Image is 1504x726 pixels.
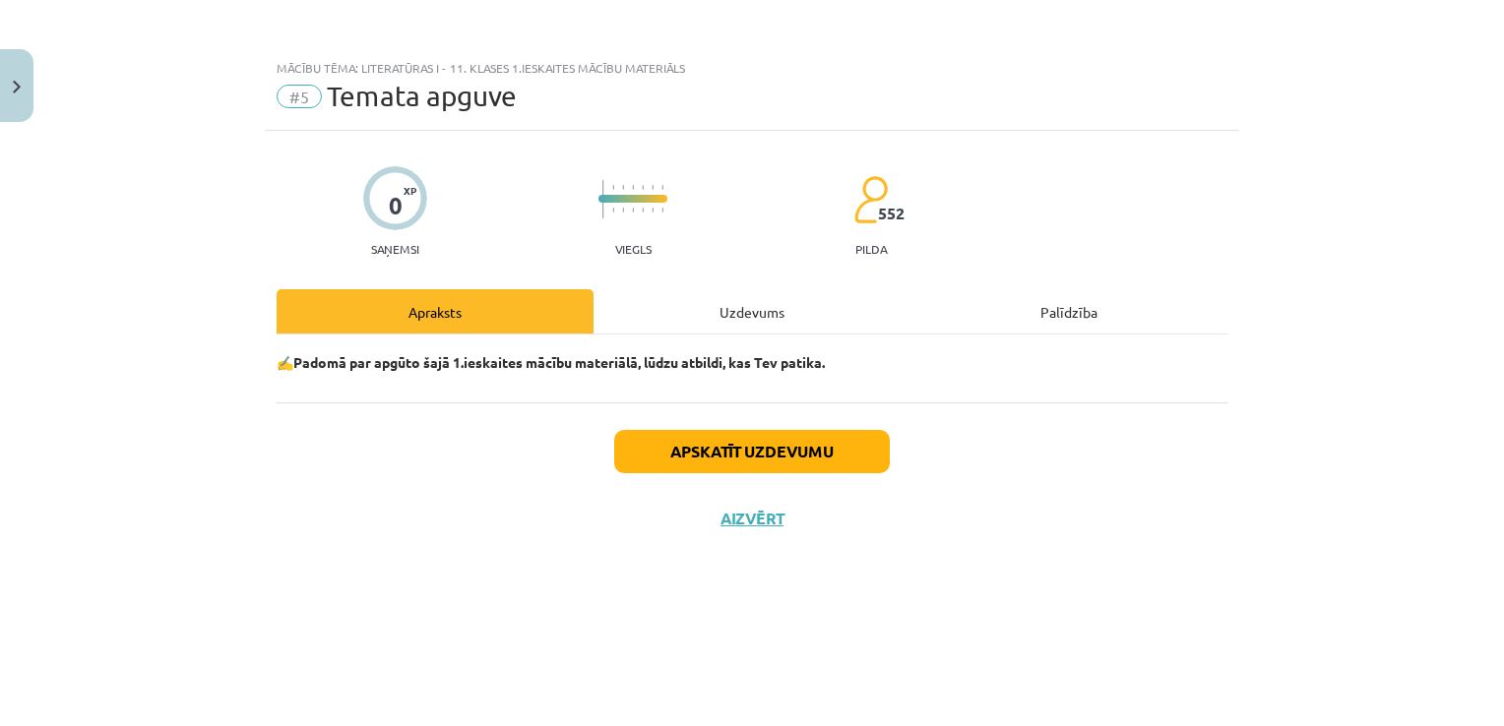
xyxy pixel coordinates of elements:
[363,242,427,256] p: Saņemsi
[615,242,652,256] p: Viegls
[602,180,604,218] img: icon-long-line-d9ea69661e0d244f92f715978eff75569469978d946b2353a9bb055b3ed8787d.svg
[13,81,21,93] img: icon-close-lesson-0947bae3869378f0d4975bcd49f059093ad1ed9edebbc8119c70593378902aed.svg
[389,192,403,219] div: 0
[622,185,624,190] img: icon-short-line-57e1e144782c952c97e751825c79c345078a6d821885a25fce030b3d8c18986b.svg
[594,289,910,333] div: Uzdevums
[612,185,614,190] img: icon-short-line-57e1e144782c952c97e751825c79c345078a6d821885a25fce030b3d8c18986b.svg
[277,85,322,108] span: #5
[855,242,887,256] p: pilda
[632,208,634,212] img: icon-short-line-57e1e144782c952c97e751825c79c345078a6d821885a25fce030b3d8c18986b.svg
[622,208,624,212] img: icon-short-line-57e1e144782c952c97e751825c79c345078a6d821885a25fce030b3d8c18986b.svg
[612,208,614,212] img: icon-short-line-57e1e144782c952c97e751825c79c345078a6d821885a25fce030b3d8c18986b.svg
[661,208,663,212] img: icon-short-line-57e1e144782c952c97e751825c79c345078a6d821885a25fce030b3d8c18986b.svg
[853,175,888,224] img: students-c634bb4e5e11cddfef0936a35e636f08e4e9abd3cc4e673bd6f9a4125e45ecb1.svg
[327,80,517,112] span: Temata apguve
[715,509,789,528] button: Aizvērt
[642,185,644,190] img: icon-short-line-57e1e144782c952c97e751825c79c345078a6d821885a25fce030b3d8c18986b.svg
[277,61,1227,75] div: Mācību tēma: Literatūras i - 11. klases 1.ieskaites mācību materiāls
[878,205,905,222] span: 552
[642,208,644,212] img: icon-short-line-57e1e144782c952c97e751825c79c345078a6d821885a25fce030b3d8c18986b.svg
[652,185,654,190] img: icon-short-line-57e1e144782c952c97e751825c79c345078a6d821885a25fce030b3d8c18986b.svg
[652,208,654,212] img: icon-short-line-57e1e144782c952c97e751825c79c345078a6d821885a25fce030b3d8c18986b.svg
[910,289,1227,333] div: Palīdzība
[632,185,634,190] img: icon-short-line-57e1e144782c952c97e751825c79c345078a6d821885a25fce030b3d8c18986b.svg
[661,185,663,190] img: icon-short-line-57e1e144782c952c97e751825c79c345078a6d821885a25fce030b3d8c18986b.svg
[277,289,594,333] div: Apraksts
[277,353,825,371] strong: ✍️Padomā par apgūto šajā 1.ieskaites mācību materiālā, lūdzu atbildi, kas Tev patika.
[404,185,416,196] span: XP
[614,430,890,473] button: Apskatīt uzdevumu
